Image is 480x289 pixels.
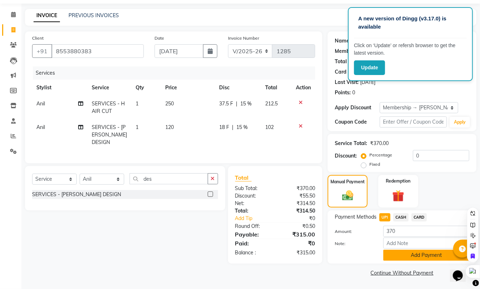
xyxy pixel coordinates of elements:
[380,116,447,128] input: Enter Offer / Coupon Code
[450,117,470,128] button: Apply
[165,124,174,130] span: 120
[329,228,378,235] label: Amount:
[386,178,410,184] label: Redemption
[215,80,261,96] th: Disc
[335,118,380,126] div: Coupon Code
[230,230,275,239] div: Payable:
[136,124,139,130] span: 1
[236,100,238,108] span: |
[69,12,119,19] a: PREVIOUS INVOICES
[370,140,389,147] div: ₹370.00
[275,249,320,256] div: ₹315.00
[335,140,367,147] div: Service Total:
[230,192,275,200] div: Discount:
[335,68,364,76] div: Card on file:
[329,240,378,247] label: Note:
[275,239,320,248] div: ₹0
[155,35,164,41] label: Date
[51,44,144,58] input: Search by Name/Mobile/Email/Code
[36,124,45,130] span: Anil
[219,124,229,131] span: 18 F
[389,189,408,203] img: _gift.svg
[265,124,274,130] span: 102
[335,104,380,111] div: Apply Discount
[335,37,351,45] div: Name:
[275,200,320,207] div: ₹314.50
[92,124,127,145] span: SERVICES - [PERSON_NAME] DESIGN
[411,213,427,221] span: CARD
[219,100,233,108] span: 37.5 F
[230,249,275,256] div: Balance :
[275,207,320,215] div: ₹314.50
[369,152,392,158] label: Percentage
[335,213,377,221] span: Payment Methods
[230,200,275,207] div: Net:
[360,79,375,86] div: [DATE]
[132,80,161,96] th: Qty
[450,260,473,282] iframe: chat widget
[230,215,283,222] a: Add Tip
[335,89,351,96] div: Points:
[32,35,44,41] label: Client
[32,80,87,96] th: Stylist
[339,189,357,202] img: _cash.svg
[275,192,320,200] div: ₹55.50
[230,239,275,248] div: Paid:
[335,58,363,65] div: Total Visits:
[335,48,366,55] div: Membership:
[275,223,320,230] div: ₹0.50
[335,79,359,86] div: Last Visit:
[232,124,234,131] span: |
[235,174,252,181] span: Total
[379,213,390,221] span: UPI
[32,191,121,198] div: SERVICES - [PERSON_NAME] DESIGN
[136,100,139,107] span: 1
[275,185,320,192] div: ₹370.00
[230,207,275,215] div: Total:
[383,238,469,249] input: Add Note
[228,35,259,41] label: Invoice Number
[393,213,409,221] span: CASH
[32,44,52,58] button: +91
[130,173,208,184] input: Search or Scan
[265,100,278,107] span: 212.5
[369,161,380,168] label: Fixed
[261,80,292,96] th: Total
[383,226,469,237] input: Amount
[335,152,357,160] div: Discount:
[358,15,463,31] p: A new version of Dingg (v3.17.0) is available
[161,80,215,96] th: Price
[354,60,385,75] button: Update
[241,100,252,108] span: 15 %
[165,100,174,107] span: 250
[92,100,125,114] span: SERVICES - HAIR CUT
[383,250,469,261] button: Add Payment
[292,80,315,96] th: Action
[330,179,365,185] label: Manual Payment
[275,230,320,239] div: ₹315.00
[33,66,320,80] div: Services
[354,42,467,57] p: Click on ‘Update’ or refersh browser to get the latest version.
[34,9,60,22] a: INVOICE
[237,124,248,131] span: 15 %
[230,223,275,230] div: Round Off:
[87,80,132,96] th: Service
[36,100,45,107] span: Anil
[329,269,475,277] a: Continue Without Payment
[352,89,355,96] div: 0
[283,215,320,222] div: ₹0
[230,185,275,192] div: Sub Total:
